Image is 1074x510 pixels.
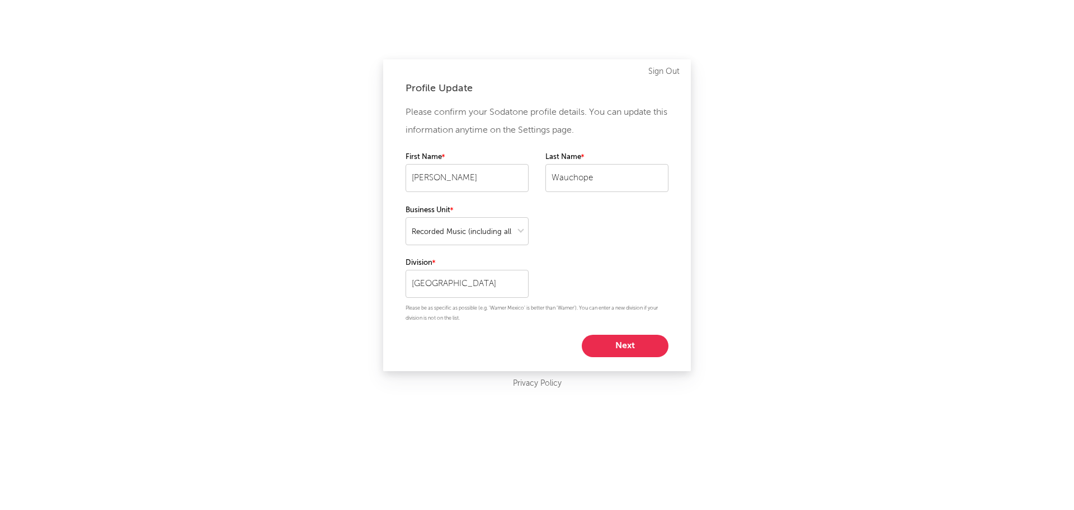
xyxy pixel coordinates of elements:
input: Your last name [545,164,668,192]
button: Next [582,335,668,357]
label: Division [406,256,529,270]
div: Profile Update [406,82,668,95]
p: Please confirm your Sodatone profile details. You can update this information anytime on the Sett... [406,104,668,139]
a: Sign Out [648,65,680,78]
p: Please be as specific as possible (e.g. 'Warner Mexico' is better than 'Warner'). You can enter a... [406,303,668,324]
label: First Name [406,151,529,164]
a: Privacy Policy [513,377,562,391]
input: Your first name [406,164,529,192]
label: Last Name [545,151,668,164]
input: Your division [406,270,529,298]
label: Business Unit [406,204,529,217]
